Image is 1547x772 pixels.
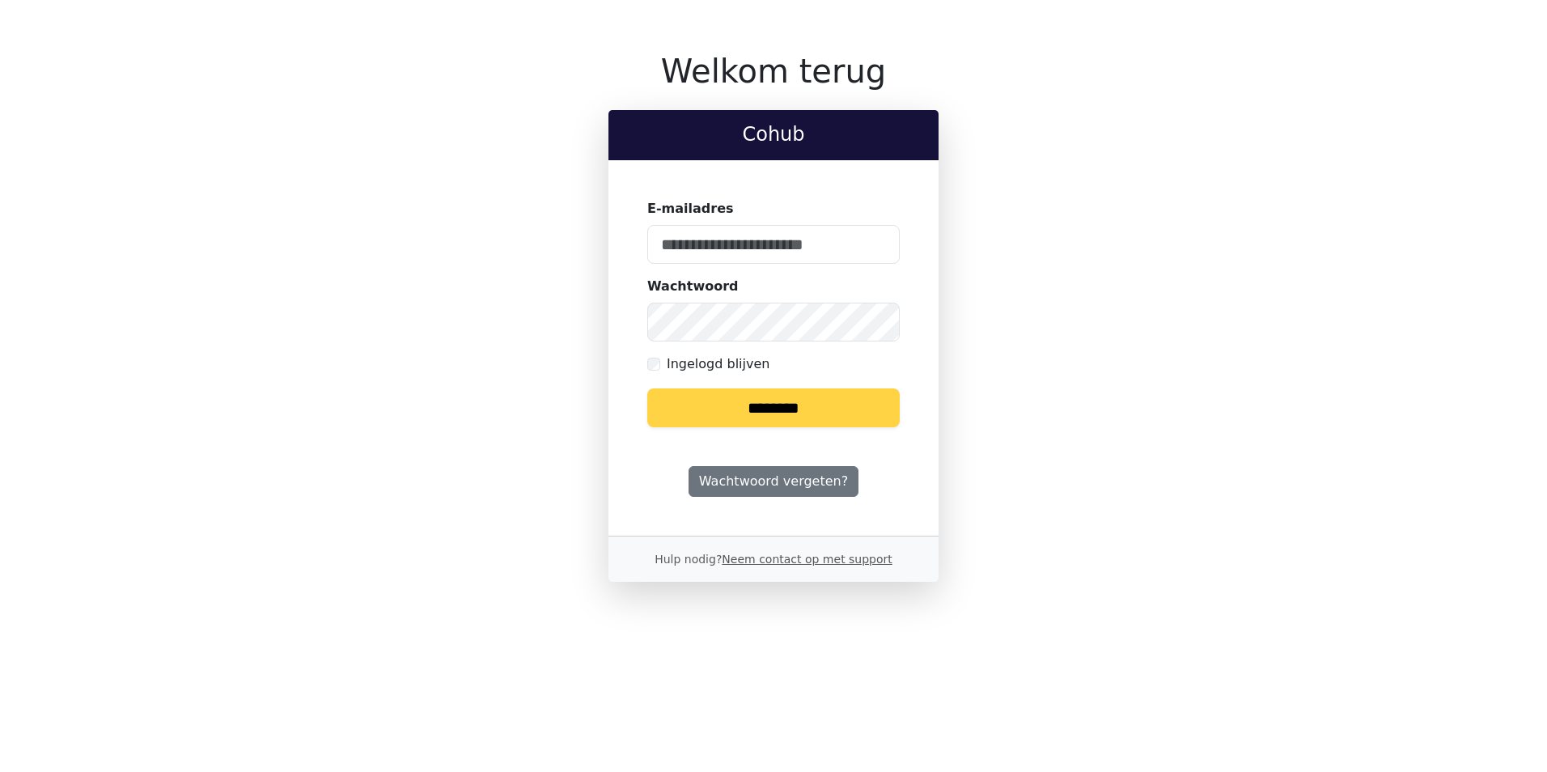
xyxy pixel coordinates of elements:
[655,553,892,566] small: Hulp nodig?
[608,52,939,91] h1: Welkom terug
[621,123,926,146] h2: Cohub
[647,277,739,296] label: Wachtwoord
[667,354,769,374] label: Ingelogd blijven
[722,553,892,566] a: Neem contact op met support
[647,199,734,218] label: E-mailadres
[689,466,858,497] a: Wachtwoord vergeten?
